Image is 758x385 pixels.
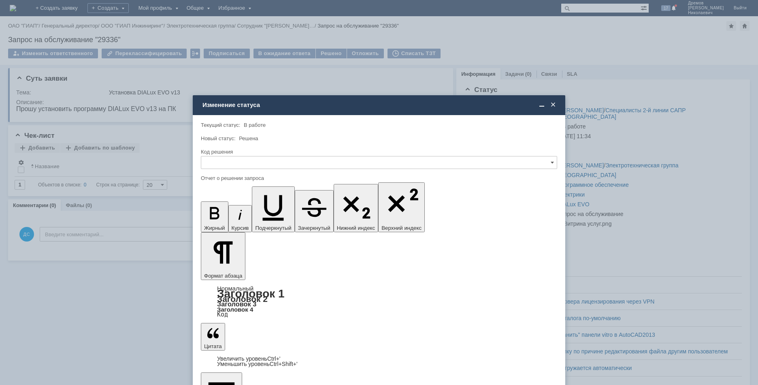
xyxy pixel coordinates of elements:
[201,135,236,141] label: Новый статус:
[204,225,225,231] span: Жирный
[217,311,228,318] a: Код
[201,232,245,280] button: Формат абзаца
[201,122,240,128] label: Текущий статус:
[255,225,291,231] span: Подчеркнутый
[232,225,249,231] span: Курсив
[202,101,557,109] div: Изменение статуса
[267,355,281,362] span: Ctrl+'
[217,287,285,300] a: Заголовок 1
[204,343,222,349] span: Цитата
[549,101,557,109] span: Закрыть
[217,300,256,308] a: Заголовок 3
[201,286,557,317] div: Формат абзаца
[252,186,294,232] button: Подчеркнутый
[239,135,258,141] span: Решена
[217,355,281,362] a: Increase
[538,101,546,109] span: Свернуть (Ctrl + M)
[201,323,225,351] button: Цитата
[378,182,425,232] button: Верхний индекс
[217,361,298,367] a: Decrease
[334,184,379,232] button: Нижний индекс
[337,225,375,231] span: Нижний индекс
[201,356,557,367] div: Цитата
[201,149,556,154] div: Код решения
[381,225,422,231] span: Верхний индекс
[201,175,556,181] div: Отчет о решении запроса
[244,122,266,128] span: В работе
[228,205,252,232] button: Курсив
[295,190,334,232] button: Зачеркнутый
[217,306,253,313] a: Заголовок 4
[217,294,268,304] a: Заголовок 2
[204,273,242,279] span: Формат абзаца
[201,201,228,232] button: Жирный
[298,225,330,231] span: Зачеркнутый
[217,285,253,292] a: Нормальный
[270,361,298,367] span: Ctrl+Shift+'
